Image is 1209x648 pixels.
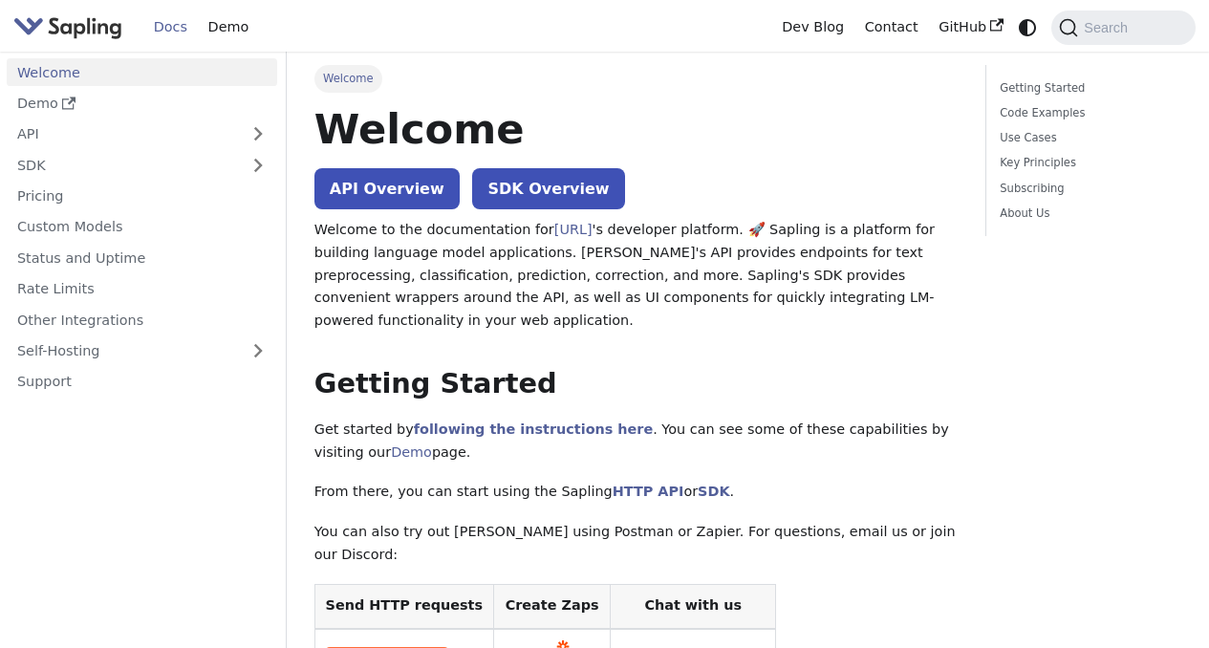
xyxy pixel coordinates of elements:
[314,419,958,464] p: Get started by . You can see some of these capabilities by visiting our page.
[7,58,277,86] a: Welcome
[239,151,277,179] button: Expand sidebar category 'SDK'
[314,219,958,333] p: Welcome to the documentation for 's developer platform. 🚀 Sapling is a platform for building lang...
[613,484,684,499] a: HTTP API
[314,521,958,567] p: You can also try out [PERSON_NAME] using Postman or Zapier. For questions, email us or join our D...
[1000,129,1175,147] a: Use Cases
[414,421,653,437] a: following the instructions here
[314,103,958,155] h1: Welcome
[1000,79,1175,97] a: Getting Started
[854,12,929,42] a: Contact
[1051,11,1195,45] button: Search (Command+K)
[1000,104,1175,122] a: Code Examples
[7,306,277,334] a: Other Integrations
[1078,20,1139,35] span: Search
[611,584,776,629] th: Chat with us
[7,183,277,210] a: Pricing
[314,168,460,209] a: API Overview
[7,275,277,303] a: Rate Limits
[314,584,493,629] th: Send HTTP requests
[314,367,958,401] h2: Getting Started
[143,12,198,42] a: Docs
[7,337,277,365] a: Self-Hosting
[1000,180,1175,198] a: Subscribing
[1000,154,1175,172] a: Key Principles
[1000,205,1175,223] a: About Us
[391,444,432,460] a: Demo
[13,13,122,41] img: Sapling.ai
[239,120,277,148] button: Expand sidebar category 'API'
[7,368,277,396] a: Support
[771,12,853,42] a: Dev Blog
[554,222,593,237] a: [URL]
[7,120,239,148] a: API
[698,484,729,499] a: SDK
[7,151,239,179] a: SDK
[314,65,382,92] span: Welcome
[472,168,624,209] a: SDK Overview
[7,213,277,241] a: Custom Models
[928,12,1013,42] a: GitHub
[493,584,611,629] th: Create Zaps
[7,244,277,271] a: Status and Uptime
[1014,13,1042,41] button: Switch between dark and light mode (currently system mode)
[314,481,958,504] p: From there, you can start using the Sapling or .
[13,13,129,41] a: Sapling.aiSapling.ai
[314,65,958,92] nav: Breadcrumbs
[198,12,259,42] a: Demo
[7,90,277,118] a: Demo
